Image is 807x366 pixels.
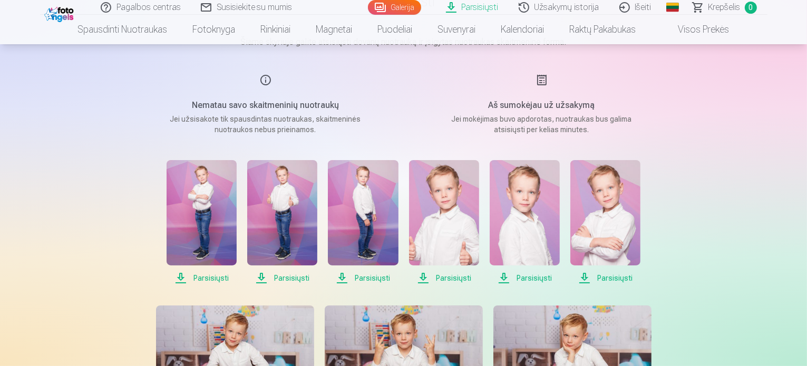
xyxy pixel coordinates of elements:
span: Parsisiųsti [490,272,560,284]
a: Kalendoriai [489,15,557,44]
a: Puodeliai [365,15,425,44]
a: Raktų pakabukas [557,15,649,44]
span: Parsisiųsti [247,272,317,284]
a: Parsisiųsti [247,160,317,284]
a: Spausdinti nuotraukas [65,15,180,44]
a: Fotoknyga [180,15,248,44]
h5: Nematau savo skaitmeninių nuotraukų [166,99,366,112]
a: Suvenyrai [425,15,489,44]
img: /fa2 [44,4,76,22]
span: Parsisiųsti [167,272,237,284]
a: Parsisiųsti [570,160,640,284]
a: Magnetai [304,15,365,44]
span: Parsisiųsti [570,272,640,284]
a: Parsisiųsti [167,160,237,284]
a: Visos prekės [649,15,742,44]
a: Parsisiųsti [490,160,560,284]
p: Jei mokėjimas buvo apdorotas, nuotraukas bus galima atsisiųsti per kelias minutes. [442,114,642,135]
a: Rinkiniai [248,15,304,44]
a: Parsisiųsti [328,160,398,284]
span: Parsisiųsti [409,272,479,284]
p: Jei užsisakote tik spausdintas nuotraukas, skaitmeninės nuotraukos nebus prieinamos. [166,114,366,135]
a: Parsisiųsti [409,160,479,284]
span: Krepšelis [708,1,741,14]
span: Parsisiųsti [328,272,398,284]
span: 0 [745,2,757,14]
h5: Aš sumokėjau už užsakymą [442,99,642,112]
